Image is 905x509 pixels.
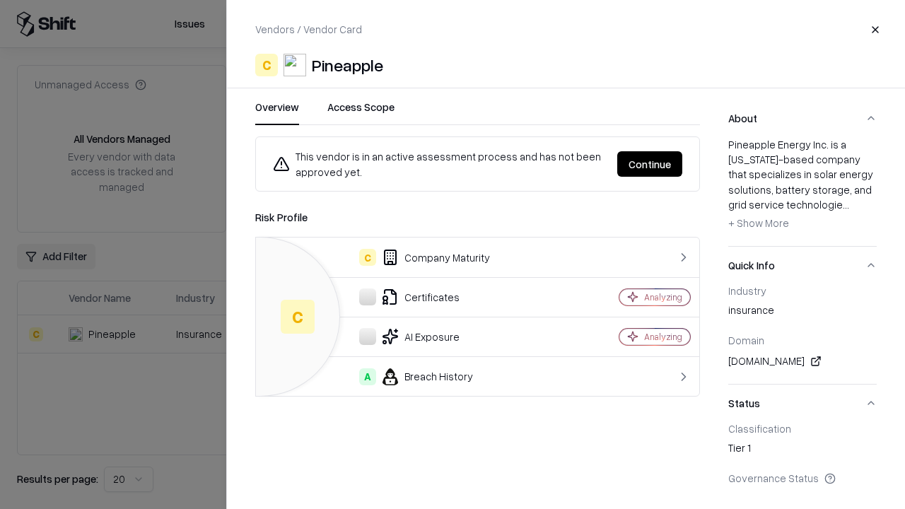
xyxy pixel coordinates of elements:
div: Risk Profile [255,209,700,226]
div: Governance Status [728,472,877,484]
button: Access Scope [327,100,395,125]
button: + Show More [728,212,789,235]
div: Company Maturity [267,249,570,266]
div: C [255,54,278,76]
button: Status [728,385,877,422]
div: Analyzing [644,291,682,303]
div: Breach History [267,368,570,385]
button: Quick Info [728,247,877,284]
div: Analyzing [644,331,682,343]
div: Classification [728,422,877,435]
div: [DOMAIN_NAME] [728,353,877,370]
p: Vendors / Vendor Card [255,22,362,37]
span: ... [843,198,849,211]
div: Quick Info [728,284,877,384]
div: Certificates [267,288,570,305]
div: C [281,300,315,334]
button: Continue [617,151,682,177]
div: Industry [728,284,877,297]
div: C [359,249,376,266]
div: A [359,368,376,385]
div: About [728,137,877,246]
div: insurance [728,303,877,322]
button: About [728,100,877,137]
div: Domain [728,334,877,346]
span: + Show More [728,216,789,229]
div: Tier 1 [728,440,877,460]
div: This vendor is in an active assessment process and has not been approved yet. [273,148,606,180]
div: Pineapple [312,54,383,76]
img: Pineapple [284,54,306,76]
div: AI Exposure [267,328,570,345]
div: Pineapple Energy Inc. is a [US_STATE]-based company that specializes in solar energy solutions, b... [728,137,877,235]
button: Overview [255,100,299,125]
